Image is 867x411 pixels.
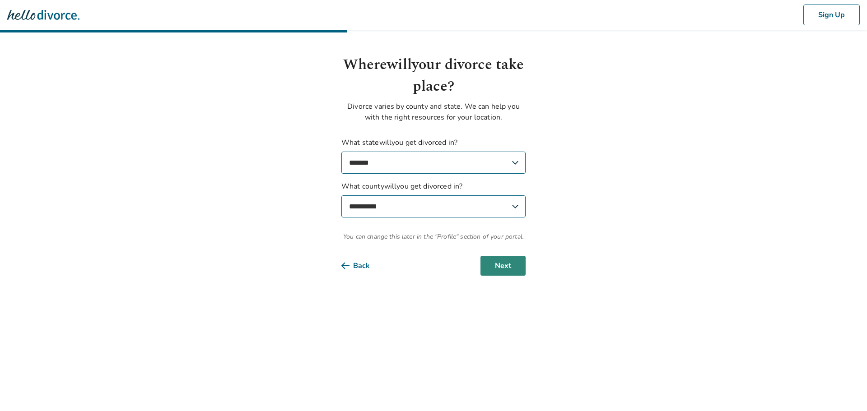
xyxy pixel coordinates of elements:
[341,137,526,174] label: What state will you get divorced in?
[341,256,384,276] button: Back
[7,6,79,24] img: Hello Divorce Logo
[341,54,526,97] h1: Where will your divorce take place?
[480,256,526,276] button: Next
[822,368,867,411] iframe: Chat Widget
[341,152,526,174] select: What statewillyou get divorced in?
[341,195,526,217] select: What countywillyou get divorced in?
[341,181,526,217] label: What county will you get divorced in?
[803,5,860,25] button: Sign Up
[341,101,526,123] p: Divorce varies by county and state. We can help you with the right resources for your location.
[341,232,526,241] span: You can change this later in the "Profile" section of your portal.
